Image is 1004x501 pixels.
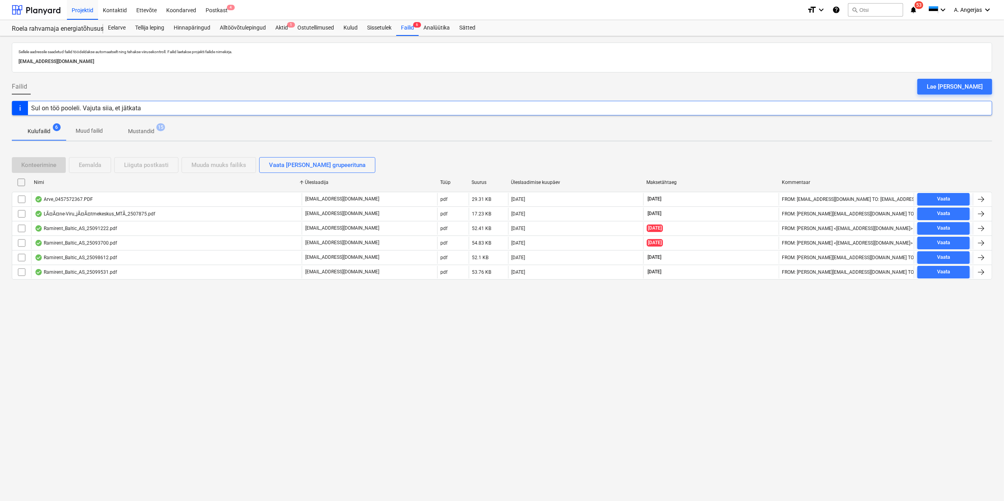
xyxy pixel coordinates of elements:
[472,197,492,202] div: 29.31 KB
[647,239,663,247] span: [DATE]
[927,82,983,92] div: Lae [PERSON_NAME]
[937,195,950,204] div: Vaata
[130,20,169,36] a: Tellija leping
[35,211,155,217] div: LÃ¤Ã¤ne-Viru_jÃ¤Ã¤tmekeskus_MTÃ_2507875.pdf
[782,180,911,185] div: Kommentaar
[305,254,379,261] p: [EMAIL_ADDRESS][DOMAIN_NAME]
[511,180,640,185] div: Üleslaadimise kuupäev
[647,225,663,232] span: [DATE]
[917,251,970,264] button: Vaata
[472,226,492,231] div: 52.41 KB
[35,225,117,232] div: Ramirent_Baltic_AS_25091222.pdf
[441,197,448,202] div: pdf
[305,239,379,246] p: [EMAIL_ADDRESS][DOMAIN_NAME]
[472,240,492,246] div: 54.83 KB
[271,20,293,36] a: Aktid1
[917,237,970,249] button: Vaata
[35,240,117,246] div: Ramirent_Baltic_AS_25093700.pdf
[512,269,525,275] div: [DATE]
[305,196,379,202] p: [EMAIL_ADDRESS][DOMAIN_NAME]
[954,7,982,13] span: A. Angerjas
[396,20,419,36] div: Failid
[215,20,271,36] a: Alltöövõtulepingud
[909,5,917,15] i: notifications
[937,253,950,262] div: Vaata
[271,20,293,36] div: Aktid
[35,269,117,275] div: Ramirent_Baltic_AS_25099531.pdf
[441,269,448,275] div: pdf
[419,20,455,36] a: Analüütika
[259,157,375,173] button: Vaata [PERSON_NAME] grupeerituna
[917,222,970,235] button: Vaata
[53,123,61,131] span: 6
[28,127,50,135] p: Kulufailid
[12,25,94,33] div: Roela rahvamaja energiatõhususe ehitustööd [ROELA]
[441,240,448,246] div: pdf
[512,211,525,217] div: [DATE]
[832,5,840,15] i: Abikeskus
[35,225,43,232] div: Andmed failist loetud
[512,240,525,246] div: [DATE]
[169,20,215,36] a: Hinnapäringud
[362,20,396,36] a: Sissetulek
[19,58,985,66] p: [EMAIL_ADDRESS][DOMAIN_NAME]
[848,3,903,17] button: Otsi
[440,180,466,185] div: Tüüp
[12,82,27,91] span: Failid
[19,49,985,54] p: Sellele aadressile saadetud failid töödeldakse automaatselt ning tehakse viirusekontroll. Failid ...
[35,254,117,261] div: Ramirent_Baltic_AS_25098612.pdf
[305,269,379,275] p: [EMAIL_ADDRESS][DOMAIN_NAME]
[103,20,130,36] a: Eelarve
[441,226,448,231] div: pdf
[35,254,43,261] div: Andmed failist loetud
[647,196,662,202] span: [DATE]
[472,180,505,185] div: Suurus
[472,269,492,275] div: 53.76 KB
[817,5,826,15] i: keyboard_arrow_down
[305,180,434,185] div: Üleslaadija
[305,225,379,232] p: [EMAIL_ADDRESS][DOMAIN_NAME]
[413,22,421,28] span: 6
[917,193,970,206] button: Vaata
[983,5,992,15] i: keyboard_arrow_down
[512,255,525,260] div: [DATE]
[396,20,419,36] a: Failid6
[917,79,992,95] button: Lae [PERSON_NAME]
[512,226,525,231] div: [DATE]
[455,20,480,36] a: Sätted
[915,1,923,9] span: 53
[937,267,950,276] div: Vaata
[937,224,950,233] div: Vaata
[647,269,662,275] span: [DATE]
[937,238,950,247] div: Vaata
[339,20,362,36] a: Kulud
[647,254,662,261] span: [DATE]
[128,127,154,135] p: Mustandid
[35,211,43,217] div: Andmed failist loetud
[937,209,950,218] div: Vaata
[917,208,970,220] button: Vaata
[34,180,299,185] div: Nimi
[441,211,448,217] div: pdf
[35,196,43,202] div: Andmed failist loetud
[35,196,93,202] div: Arve_0457572367.PDF
[293,20,339,36] div: Ostutellimused
[305,210,379,217] p: [EMAIL_ADDRESS][DOMAIN_NAME]
[287,22,295,28] span: 1
[512,197,525,202] div: [DATE]
[472,211,492,217] div: 17.23 KB
[807,5,817,15] i: format_size
[35,269,43,275] div: Andmed failist loetud
[647,210,662,217] span: [DATE]
[938,5,948,15] i: keyboard_arrow_down
[76,127,103,135] p: Muud failid
[646,180,776,185] div: Maksetähtaeg
[441,255,448,260] div: pdf
[917,266,970,278] button: Vaata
